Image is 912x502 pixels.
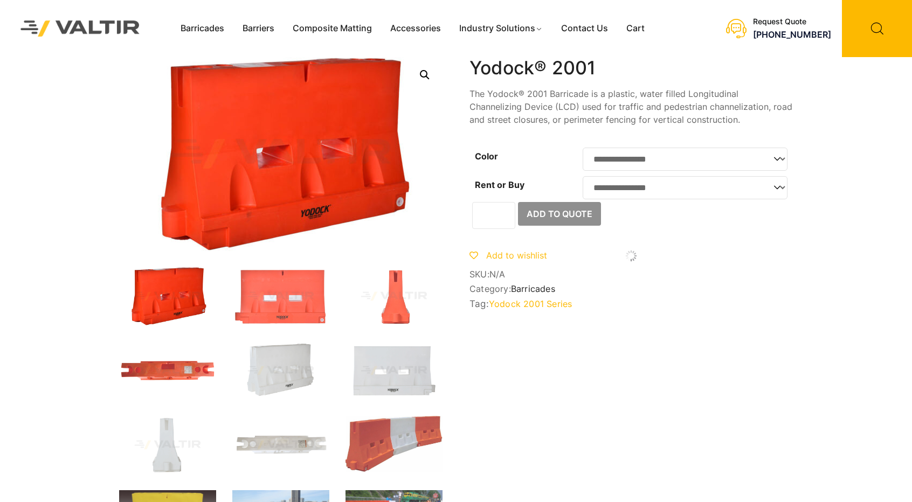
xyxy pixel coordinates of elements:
[119,267,216,325] img: 2001_Org_3Q-1.jpg
[753,29,831,40] a: [PHONE_NUMBER]
[475,151,498,162] label: Color
[232,416,329,474] img: 2001_Nat_Top.jpg
[552,20,617,37] a: Contact Us
[469,269,793,280] span: SKU:
[346,341,443,400] img: 2001_Nat_Front.jpg
[518,202,601,226] button: Add to Quote
[511,283,555,294] a: Barricades
[469,298,793,309] span: Tag:
[171,20,233,37] a: Barricades
[753,17,831,26] div: Request Quote
[232,267,329,325] img: 2001_Org_Front.jpg
[450,20,552,37] a: Industry Solutions
[489,269,506,280] span: N/A
[381,20,450,37] a: Accessories
[469,284,793,294] span: Category:
[8,8,153,49] img: Valtir Rentals
[346,267,443,325] img: 2001_Org_Side.jpg
[119,341,216,400] img: 2001_Org_Top.jpg
[284,20,381,37] a: Composite Matting
[489,298,572,309] a: Yodock 2001 Series
[346,416,443,472] img: yodock-2001-barrier-7.jpg
[232,341,329,400] img: 2001_Nat_3Q-1.jpg
[469,57,793,79] h1: Yodock® 2001
[119,416,216,474] img: 2001_Nat_Side.jpg
[233,20,284,37] a: Barriers
[469,87,793,126] p: The Yodock® 2001 Barricade is a plastic, water filled Longitudinal Channelizing Device (LCD) used...
[475,179,524,190] label: Rent or Buy
[472,202,515,229] input: Product quantity
[617,20,654,37] a: Cart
